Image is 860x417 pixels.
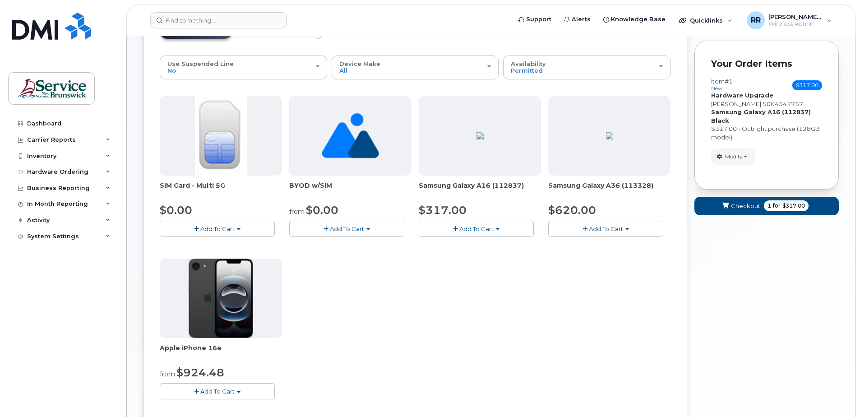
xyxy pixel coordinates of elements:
span: Use Suspended Line [167,60,234,67]
strong: Samsung Galaxy A16 (112837) [711,108,811,116]
span: $317.00 [782,202,805,210]
div: $317.00 - Outright purchase (128GB model) [711,125,822,141]
span: Add To Cart [589,225,623,232]
strong: Hardware Upgrade [711,92,773,99]
a: Support [512,10,558,28]
span: Quicklinks [690,17,723,24]
img: iphone16e.png [189,259,254,338]
span: $317.00 [792,80,822,90]
span: #1 [725,78,733,85]
div: BYOD w/SIM [289,181,412,199]
div: Samsung Galaxy A16 (112837) [419,181,541,199]
button: Add To Cart [160,221,275,236]
div: Roy, Rhonda (ASD-S) [740,11,838,29]
span: No [167,67,176,74]
div: Quicklinks [673,11,739,29]
span: Alerts [572,15,591,24]
span: for [771,202,782,210]
span: 1 [768,202,771,210]
button: Device Make All [332,56,499,79]
span: Modify [725,153,743,161]
span: Add To Cart [200,388,235,395]
span: [PERSON_NAME] [711,100,761,107]
span: $0.00 [306,204,338,217]
img: no_image_found-2caef05468ed5679b831cfe6fc140e25e0c280774317ffc20a367ab7fd17291e.png [322,96,379,176]
button: Add To Cart [289,221,404,236]
span: $620.00 [548,204,596,217]
span: Knowledge Base [611,15,666,24]
span: $0.00 [160,204,192,217]
span: Wireless Admin [768,20,823,28]
span: Permitted [511,67,543,74]
p: Your Order Items [711,57,822,70]
small: from [160,370,175,378]
button: Use Suspended Line No [160,56,327,79]
button: Checkout 1 for $317.00 [694,197,839,215]
span: RR [751,15,761,26]
button: Add To Cart [548,221,663,236]
button: Add To Cart [419,221,534,236]
span: All [339,67,347,74]
a: Alerts [558,10,597,28]
img: 00D627D4-43E9-49B7-A367-2C99342E128C.jpg [195,96,246,176]
span: Add To Cart [200,225,235,232]
span: $317.00 [419,204,467,217]
span: Availability [511,60,546,67]
span: [PERSON_NAME] (ASD-S) [768,13,823,20]
small: new [711,85,722,92]
span: Device Make [339,60,380,67]
img: 9FB32A65-7F3B-4C75-88D7-110BE577F189.png [476,132,484,139]
a: Knowledge Base [597,10,672,28]
button: Availability Permitted [503,56,670,79]
div: Samsung Galaxy A36 (113328) [548,181,670,199]
div: Apple iPhone 16e [160,343,282,361]
span: Checkout [731,202,760,210]
button: Add To Cart [160,383,275,399]
span: Add To Cart [330,225,364,232]
span: $924.48 [176,366,224,379]
small: from [289,208,305,216]
div: SIM Card - Multi 5G [160,181,282,199]
span: Add To Cart [459,225,494,232]
span: Support [526,15,551,24]
span: 5064341757 [763,100,803,107]
strong: Black [711,117,729,124]
img: ED9FC9C2-4804-4D92-8A77-98887F1967E0.png [606,132,613,139]
h3: Item [711,78,733,91]
button: Modify [711,148,755,164]
input: Find something... [150,12,287,28]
